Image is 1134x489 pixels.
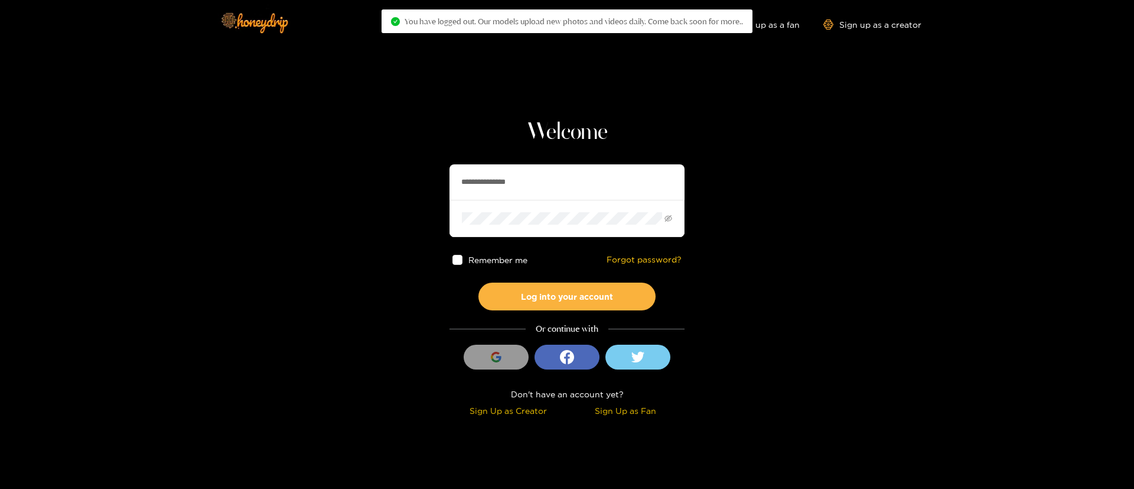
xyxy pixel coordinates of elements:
div: Sign Up as Creator [452,404,564,417]
a: Sign up as a creator [823,20,921,30]
a: Forgot password? [607,255,682,265]
span: eye-invisible [664,215,672,222]
div: Sign Up as Fan [570,404,682,417]
div: Don't have an account yet? [449,387,685,401]
h1: Welcome [449,118,685,147]
div: Or continue with [449,322,685,336]
button: Log into your account [478,283,656,310]
span: You have logged out. Our models upload new photos and videos daily. Come back soon for more.. [405,17,743,26]
a: Sign up as a fan [719,20,800,30]
span: Remember me [468,255,527,264]
span: check-circle [391,17,400,26]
